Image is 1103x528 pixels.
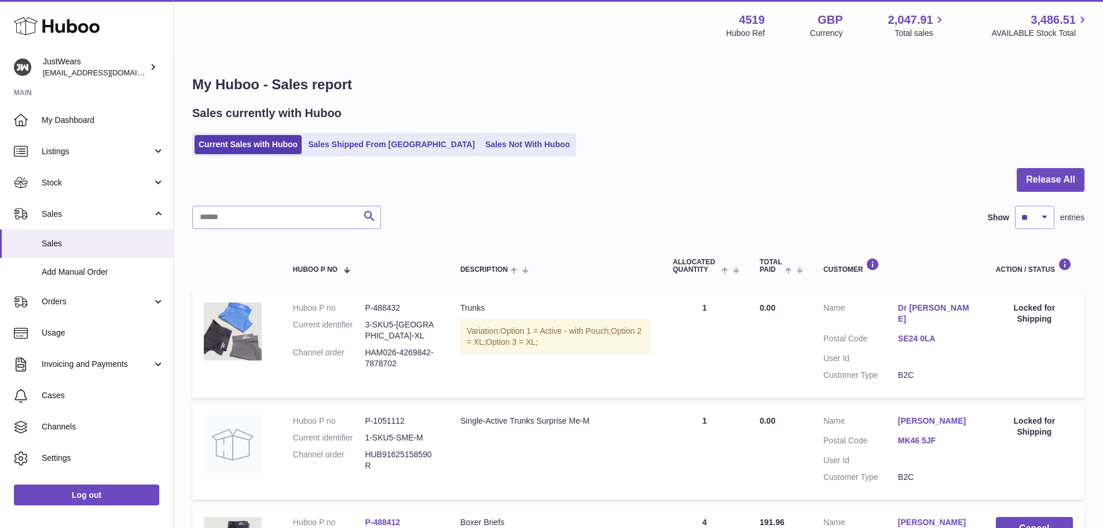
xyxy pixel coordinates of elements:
dt: Huboo P no [293,517,365,528]
span: Invoicing and Payments [42,359,152,370]
div: Single-Active Trunks Surprise Me-M [460,416,650,427]
span: Option 1 = Active - with Pouch; [500,326,611,336]
a: P-488412 [365,518,400,527]
td: 1 [661,291,748,398]
a: MK46 5JF [898,435,973,446]
img: internalAdmin-4519@internal.huboo.com [14,59,31,76]
td: 1 [661,404,748,500]
a: [PERSON_NAME] [898,416,973,427]
a: 3,486.51 AVAILABLE Stock Total [991,12,1089,39]
dt: Current identifier [293,319,365,341]
dt: Name [823,303,898,327]
span: Settings [42,453,164,464]
dd: P-488432 [365,303,437,314]
dt: Name [823,416,898,429]
div: Action / Status [996,258,1073,274]
span: Usage [42,327,164,338]
span: Add Manual Order [42,267,164,278]
span: ALLOCATED Quantity [673,258,719,274]
a: Sales Not With Huboo [481,135,574,154]
span: entries [1060,212,1084,223]
dt: Customer Type [823,472,898,483]
dt: User Id [823,353,898,364]
div: Locked for Shipping [996,416,1073,438]
span: Stock [42,177,152,188]
span: AVAILABLE Stock Total [991,28,1089,39]
span: Sales [42,209,152,220]
h2: Sales currently with Huboo [192,105,342,121]
dt: Huboo P no [293,303,365,314]
div: Currency [810,28,843,39]
dt: Postal Code [823,333,898,347]
button: Release All [1017,168,1084,192]
span: Total paid [760,258,782,274]
img: no-photo.jpg [204,416,262,474]
div: Trunks [460,303,650,314]
span: 0.00 [760,416,775,425]
span: Sales [42,238,164,249]
span: Cases [42,390,164,401]
span: Channels [42,421,164,432]
a: 2,047.91 Total sales [888,12,947,39]
a: Sales Shipped From [GEOGRAPHIC_DATA] [304,135,479,154]
a: Dr [PERSON_NAME] [898,303,973,325]
dd: HAM026-4269842-7878702 [365,347,437,369]
div: JustWears [43,56,147,78]
div: Huboo Ref [726,28,765,39]
h1: My Huboo - Sales report [192,75,1084,94]
dt: Channel order [293,347,365,369]
a: [PERSON_NAME] [898,517,973,528]
span: Listings [42,146,152,157]
dt: Current identifier [293,432,365,443]
dt: Customer Type [823,370,898,381]
div: Variation: [460,319,650,354]
span: 191.96 [760,518,785,527]
span: Orders [42,296,152,307]
span: 0.00 [760,303,775,312]
dd: B2C [898,472,973,483]
dt: User Id [823,455,898,466]
span: Total sales [895,28,946,39]
dd: B2C [898,370,973,381]
span: Option 3 = XL; [486,337,538,347]
div: Boxer Briefs [460,517,650,528]
img: 45191661910118.jpg [204,303,262,361]
dt: Postal Code [823,435,898,449]
dd: P-1051112 [365,416,437,427]
div: Locked for Shipping [996,303,1073,325]
span: 3,486.51 [1031,12,1076,28]
dt: Huboo P no [293,416,365,427]
span: Huboo P no [293,266,338,274]
a: Current Sales with Huboo [195,135,302,154]
a: SE24 0LA [898,333,973,344]
dd: 1-SKU5-SME-M [365,432,437,443]
span: My Dashboard [42,115,164,126]
dt: Channel order [293,449,365,471]
strong: GBP [818,12,842,28]
div: Customer [823,258,973,274]
span: Description [460,266,508,274]
dd: HUB91625158590R [365,449,437,471]
span: 2,047.91 [888,12,933,28]
strong: 4519 [739,12,765,28]
label: Show [988,212,1009,223]
dd: 3-SKU5-[GEOGRAPHIC_DATA]-XL [365,319,437,341]
span: [EMAIL_ADDRESS][DOMAIN_NAME] [43,68,170,77]
a: Log out [14,485,159,505]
